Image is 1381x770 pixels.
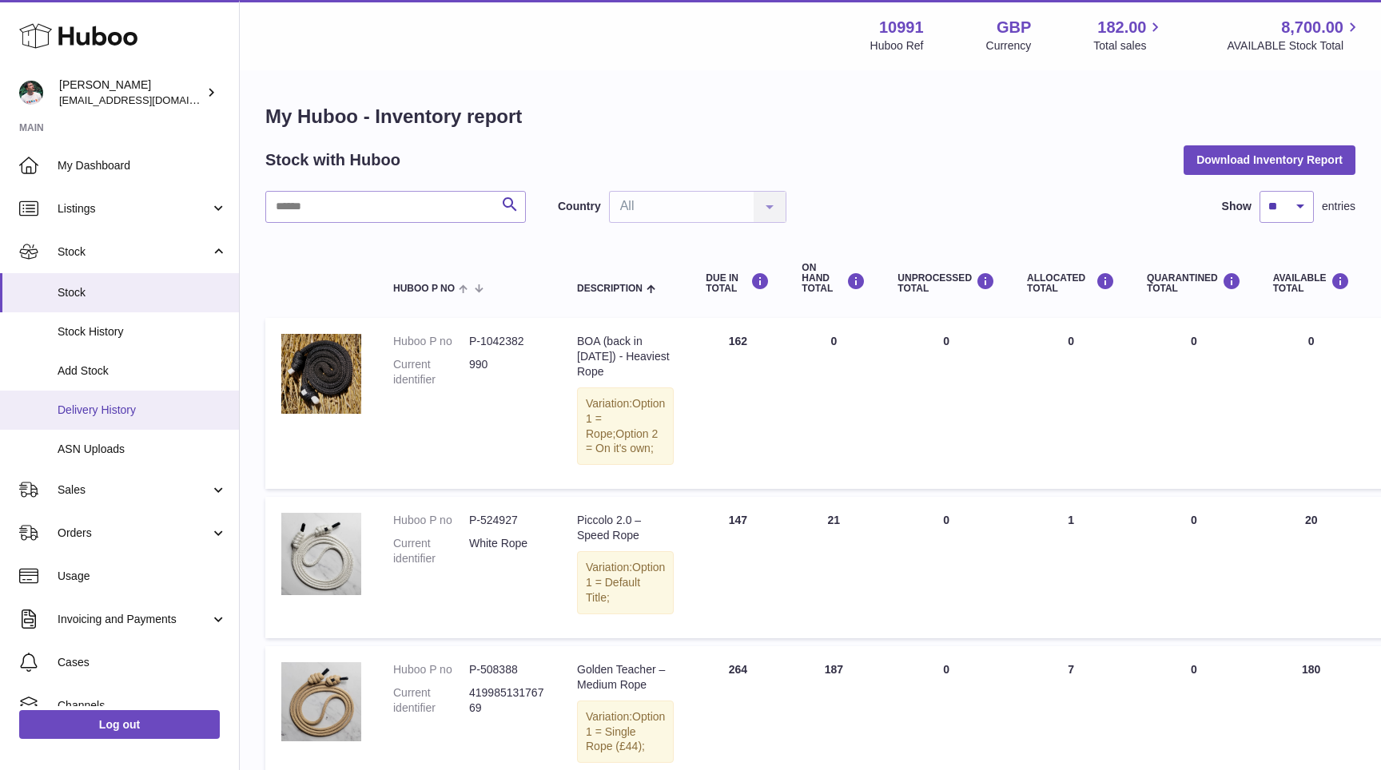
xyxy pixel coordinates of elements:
[393,284,455,294] span: Huboo P no
[58,482,210,498] span: Sales
[469,536,545,566] dd: White Rope
[58,442,227,457] span: ASN Uploads
[577,284,643,294] span: Description
[690,318,786,489] td: 162
[577,551,674,614] div: Variation:
[997,17,1031,38] strong: GBP
[1273,272,1350,294] div: AVAILABLE Total
[393,662,469,677] dt: Huboo P no
[1257,318,1366,489] td: 0
[1027,272,1115,294] div: ALLOCATED Total
[58,569,227,584] span: Usage
[58,158,227,173] span: My Dashboard
[58,403,227,418] span: Delivery History
[265,149,400,171] h2: Stock with Huboo
[586,397,665,440] span: Option 1 = Rope;
[1227,17,1362,54] a: 8,700.00 AVAILABLE Stock Total
[586,710,665,753] span: Option 1 = Single Rope (£44);
[1097,17,1146,38] span: 182.00
[870,38,924,54] div: Huboo Ref
[59,77,203,108] div: [PERSON_NAME]
[1191,663,1197,676] span: 0
[281,334,361,414] img: product image
[786,497,882,637] td: 21
[1257,497,1366,637] td: 20
[469,513,545,528] dd: P-524927
[58,698,227,713] span: Channels
[393,685,469,716] dt: Current identifier
[577,513,674,543] div: Piccolo 2.0 – Speed Rope
[802,263,866,295] div: ON HAND Total
[265,104,1355,129] h1: My Huboo - Inventory report
[882,318,1011,489] td: 0
[1184,145,1355,174] button: Download Inventory Report
[577,334,674,379] div: BOA (back in [DATE]) - Heaviest Rope
[986,38,1032,54] div: Currency
[1093,17,1164,54] a: 182.00 Total sales
[469,685,545,716] dd: 41998513176769
[1147,272,1241,294] div: QUARANTINED Total
[1093,38,1164,54] span: Total sales
[58,526,210,541] span: Orders
[1227,38,1362,54] span: AVAILABLE Stock Total
[786,318,882,489] td: 0
[1322,199,1355,214] span: entries
[393,334,469,349] dt: Huboo P no
[1222,199,1252,214] label: Show
[58,285,227,300] span: Stock
[393,536,469,566] dt: Current identifier
[281,662,361,741] img: product image
[393,357,469,387] dt: Current identifier
[690,497,786,637] td: 147
[879,17,924,38] strong: 10991
[58,655,227,670] span: Cases
[1191,514,1197,526] span: 0
[469,334,545,349] dd: P-1042382
[706,272,770,294] div: DUE IN TOTAL
[577,701,674,764] div: Variation:
[58,363,227,379] span: Add Stock
[59,93,235,106] span: [EMAIL_ADDRESS][DOMAIN_NAME]
[58,201,210,216] span: Listings
[469,357,545,387] dd: 990
[281,513,361,595] img: product image
[58,244,210,260] span: Stock
[577,662,674,693] div: Golden Teacher – Medium Rope
[897,272,995,294] div: UNPROCESSED Total
[393,513,469,528] dt: Huboo P no
[1011,497,1131,637] td: 1
[1191,335,1197,347] span: 0
[19,710,220,739] a: Log out
[58,324,227,339] span: Stock History
[558,199,601,214] label: Country
[58,612,210,627] span: Invoicing and Payments
[1011,318,1131,489] td: 0
[1281,17,1343,38] span: 8,700.00
[882,497,1011,637] td: 0
[469,662,545,677] dd: P-508388
[19,81,43,105] img: timshieff@gmail.com
[586,427,658,455] span: Option 2 = On it's own;
[586,561,665,604] span: Option 1 = Default Title;
[577,387,674,466] div: Variation:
